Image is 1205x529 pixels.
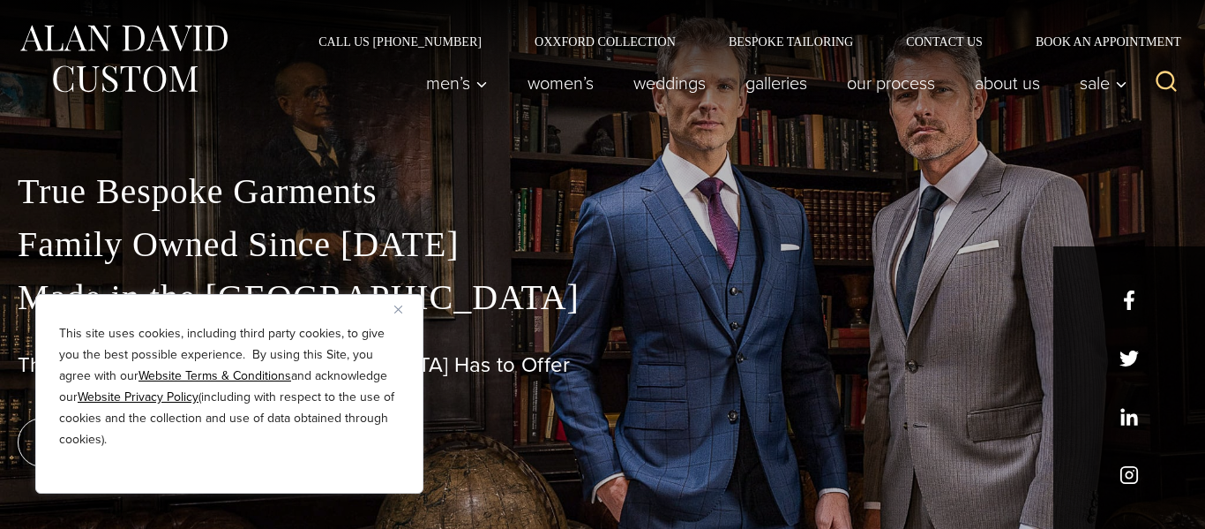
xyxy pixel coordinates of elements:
[292,35,508,48] a: Call Us [PHONE_NUMBER]
[726,65,827,101] a: Galleries
[1080,74,1127,92] span: Sale
[78,388,198,406] a: Website Privacy Policy
[426,74,488,92] span: Men’s
[508,35,702,48] a: Oxxford Collection
[1145,62,1187,104] button: View Search Form
[18,352,1187,378] h1: The Best Custom Suits [GEOGRAPHIC_DATA] Has to Offer
[18,165,1187,324] p: True Bespoke Garments Family Owned Since [DATE] Made in the [GEOGRAPHIC_DATA]
[614,65,726,101] a: weddings
[18,418,265,467] a: book an appointment
[955,65,1060,101] a: About Us
[18,19,229,98] img: Alan David Custom
[508,65,614,101] a: Women’s
[59,323,400,450] p: This site uses cookies, including third party cookies, to give you the best possible experience. ...
[394,306,402,314] img: Close
[827,65,955,101] a: Our Process
[292,35,1187,48] nav: Secondary Navigation
[407,65,1137,101] nav: Primary Navigation
[702,35,879,48] a: Bespoke Tailoring
[394,299,415,320] button: Close
[879,35,1009,48] a: Contact Us
[138,367,291,385] a: Website Terms & Conditions
[1009,35,1187,48] a: Book an Appointment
